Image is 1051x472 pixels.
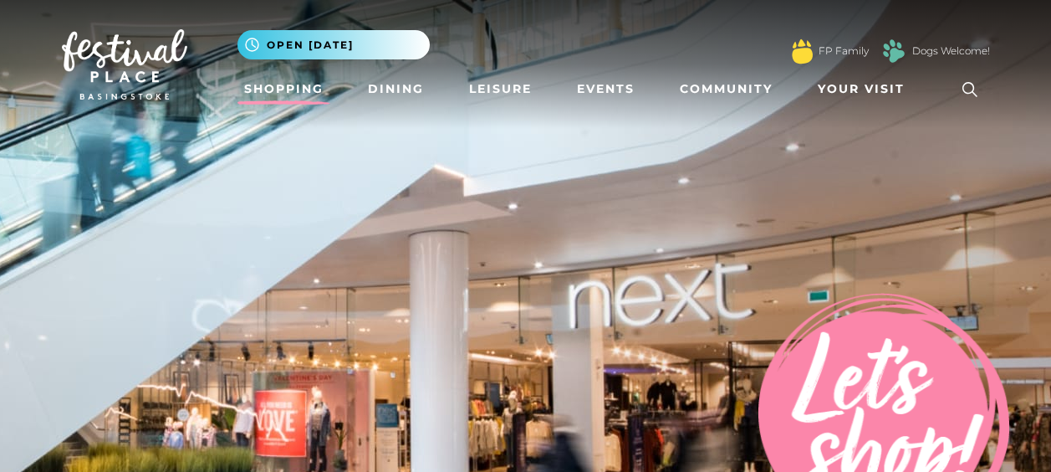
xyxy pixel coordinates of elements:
[912,44,990,59] a: Dogs Welcome!
[237,30,430,59] button: Open [DATE]
[811,74,920,105] a: Your Visit
[267,38,354,53] span: Open [DATE]
[818,80,905,98] span: Your Visit
[462,74,538,105] a: Leisure
[62,29,187,100] img: Festival Place Logo
[570,74,641,105] a: Events
[361,74,431,105] a: Dining
[673,74,779,105] a: Community
[237,74,330,105] a: Shopping
[819,44,869,59] a: FP Family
